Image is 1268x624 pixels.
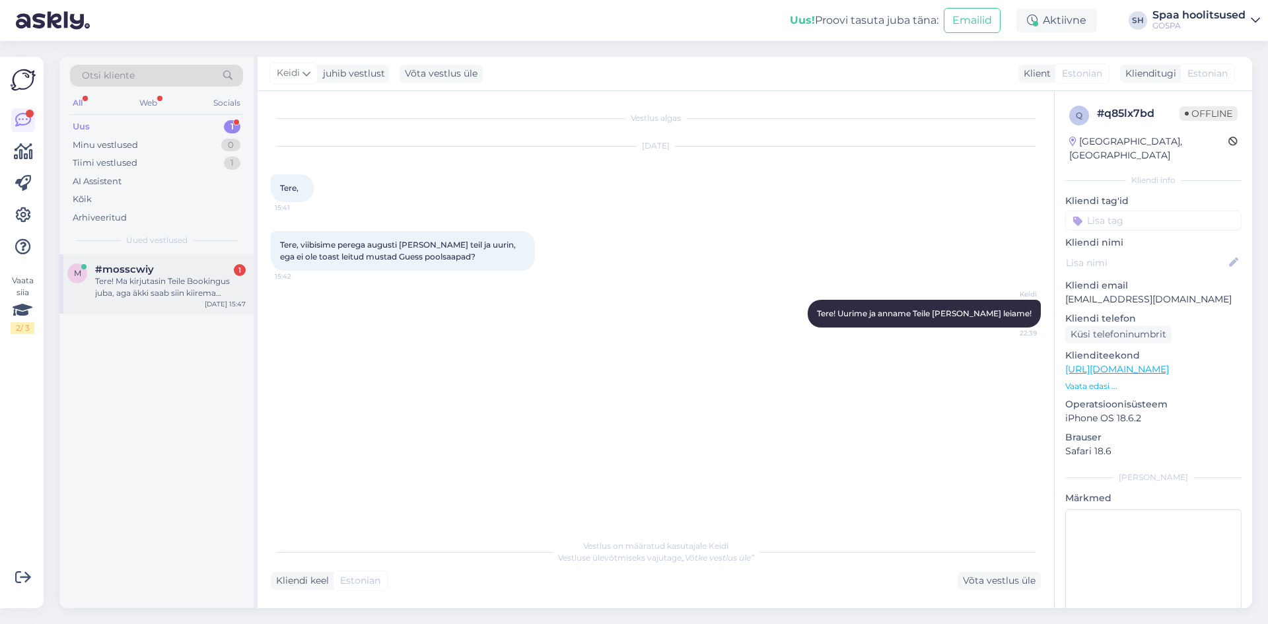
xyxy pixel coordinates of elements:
[126,234,188,246] span: Uued vestlused
[1016,9,1097,32] div: Aktiivne
[558,553,754,563] span: Vestluse ülevõtmiseks vajutage
[73,175,122,188] div: AI Assistent
[1065,194,1242,208] p: Kliendi tag'id
[95,275,246,299] div: Tere! Ma kirjutasin Teile Bookingus juba, aga äkki saab siin kiirema lahenduse. Nimelt ma lolli p...
[790,13,938,28] div: Proovi tasuta juba täna:
[95,263,154,275] span: #mosscwiy
[224,156,240,170] div: 1
[944,8,1001,33] button: Emailid
[11,67,36,92] img: Askly Logo
[73,193,92,206] div: Kõik
[1152,10,1246,20] div: Spaa hoolitsused
[790,14,815,26] b: Uus!
[1065,491,1242,505] p: Märkmed
[73,211,127,225] div: Arhiveeritud
[1065,431,1242,444] p: Brauser
[275,203,324,213] span: 15:41
[817,308,1032,318] span: Tere! Uurime ja anname Teile [PERSON_NAME] leiame!
[1152,20,1246,31] div: GOSPA
[1187,67,1228,81] span: Estonian
[234,264,246,276] div: 1
[1180,106,1238,121] span: Offline
[221,139,240,152] div: 0
[1065,349,1242,363] p: Klienditeekond
[1065,326,1172,343] div: Küsi telefoninumbrit
[400,65,483,83] div: Võta vestlus üle
[1152,10,1260,31] a: Spaa hoolitsusedGOSPA
[1065,236,1242,250] p: Kliendi nimi
[1065,363,1169,375] a: [URL][DOMAIN_NAME]
[682,553,754,563] i: „Võtke vestlus üle”
[1065,398,1242,411] p: Operatsioonisüsteem
[1065,174,1242,186] div: Kliendi info
[1065,380,1242,392] p: Vaata edasi ...
[137,94,160,112] div: Web
[271,140,1041,152] div: [DATE]
[1120,67,1176,81] div: Klienditugi
[74,268,81,278] span: m
[73,139,138,152] div: Minu vestlused
[987,289,1037,299] span: Keidi
[1069,135,1228,162] div: [GEOGRAPHIC_DATA], [GEOGRAPHIC_DATA]
[1065,411,1242,425] p: iPhone OS 18.6.2
[340,574,380,588] span: Estonian
[318,67,385,81] div: juhib vestlust
[1076,110,1082,120] span: q
[958,572,1041,590] div: Võta vestlus üle
[1065,293,1242,306] p: [EMAIL_ADDRESS][DOMAIN_NAME]
[1065,279,1242,293] p: Kliendi email
[11,322,34,334] div: 2 / 3
[70,94,85,112] div: All
[205,299,246,309] div: [DATE] 15:47
[1066,256,1226,270] input: Lisa nimi
[271,112,1041,124] div: Vestlus algas
[280,240,518,261] span: Tere, viibisime perega augusti [PERSON_NAME] teil ja uurin, ega ei ole toast leitud mustad Guess ...
[1129,11,1147,30] div: SH
[73,120,90,133] div: Uus
[275,271,324,281] span: 15:42
[1097,106,1180,121] div: # q85lx7bd
[73,156,137,170] div: Tiimi vestlused
[1065,312,1242,326] p: Kliendi telefon
[1065,444,1242,458] p: Safari 18.6
[271,574,329,588] div: Kliendi keel
[1018,67,1051,81] div: Klient
[583,541,728,551] span: Vestlus on määratud kasutajale Keidi
[280,183,299,193] span: Tere,
[82,69,135,83] span: Otsi kliente
[1065,471,1242,483] div: [PERSON_NAME]
[11,275,34,334] div: Vaata siia
[277,66,300,81] span: Keidi
[1065,211,1242,230] input: Lisa tag
[211,94,243,112] div: Socials
[1062,67,1102,81] span: Estonian
[224,120,240,133] div: 1
[987,328,1037,338] span: 22:39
